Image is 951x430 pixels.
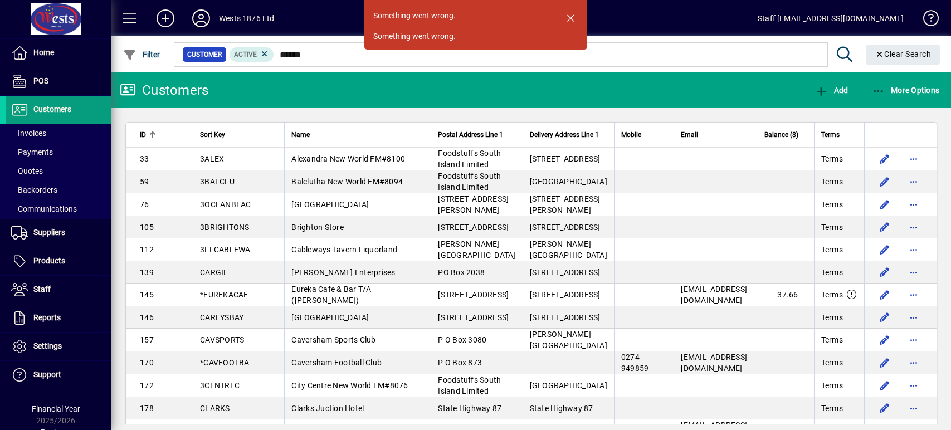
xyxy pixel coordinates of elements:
a: Home [6,39,111,67]
a: Reports [6,304,111,332]
a: Suppliers [6,219,111,247]
span: *CAVFOOTBA [200,358,250,367]
span: Foodstuffs South Island Limited [438,149,501,169]
mat-chip: Activation Status: Active [230,47,274,62]
button: Edit [876,399,894,417]
a: Backorders [6,180,111,199]
button: More options [905,150,923,168]
span: [PERSON_NAME][GEOGRAPHIC_DATA] [530,330,607,350]
span: Home [33,48,54,57]
button: Edit [876,309,894,326]
span: *EUREKACAF [200,290,248,299]
div: Staff [EMAIL_ADDRESS][DOMAIN_NAME] [758,9,904,27]
span: [STREET_ADDRESS] [530,268,601,277]
span: Foodstuffs South Island Limited [438,172,501,192]
span: Terms [821,403,843,414]
span: Reports [33,313,61,322]
span: Terms [821,176,843,187]
span: [STREET_ADDRESS] [438,223,509,232]
span: Invoices [11,129,46,138]
span: [STREET_ADDRESS] [530,313,601,322]
a: Quotes [6,162,111,180]
span: 3BRIGHTONS [200,223,250,232]
span: 3OCEANBEAC [200,200,251,209]
span: 3CENTREC [200,381,240,390]
span: Payments [11,148,53,157]
span: State Highway 87 [438,404,501,413]
div: ID [140,129,158,141]
span: [STREET_ADDRESS] [530,290,601,299]
span: [EMAIL_ADDRESS][DOMAIN_NAME] [681,353,747,373]
a: Settings [6,333,111,360]
span: Clear Search [875,50,932,58]
span: Terms [821,357,843,368]
span: [EMAIL_ADDRESS][DOMAIN_NAME] [681,285,747,305]
span: [GEOGRAPHIC_DATA] [530,381,607,390]
span: Postal Address Line 1 [438,129,503,141]
span: [STREET_ADDRESS] [530,223,601,232]
span: 3ALEX [200,154,224,163]
button: More options [905,331,923,349]
a: Payments [6,143,111,162]
span: Foodstuffs South Island Limited [438,375,501,395]
button: Edit [876,218,894,236]
span: [STREET_ADDRESS] [438,313,509,322]
span: [PERSON_NAME][GEOGRAPHIC_DATA] [530,240,607,260]
span: Customers [33,105,71,114]
button: Edit [876,241,894,258]
button: More options [905,218,923,236]
div: Email [681,129,747,141]
button: Edit [876,286,894,304]
span: Terms [821,380,843,391]
span: 59 [140,177,149,186]
span: POS [33,76,48,85]
span: [GEOGRAPHIC_DATA] [291,200,369,209]
span: Caversham Sports Club [291,335,375,344]
span: [STREET_ADDRESS] [438,290,509,299]
div: Balance ($) [761,129,808,141]
button: More options [905,173,923,190]
button: More Options [869,80,943,100]
span: Terms [821,267,843,278]
span: Balclutha New World FM#8094 [291,177,403,186]
span: Cableways Tavern Liquorland [291,245,397,254]
span: Eureka Cafe & Bar T/A ([PERSON_NAME]) [291,285,371,305]
span: Backorders [11,185,57,194]
span: 0274 949859 [621,353,649,373]
span: Alexandra New World FM#8100 [291,154,405,163]
button: More options [905,399,923,417]
button: Edit [876,331,894,349]
span: [STREET_ADDRESS] [530,154,601,163]
span: 145 [140,290,154,299]
span: Support [33,370,61,379]
span: CAVSPORTS [200,335,244,344]
button: Edit [876,173,894,190]
span: [STREET_ADDRESS][PERSON_NAME] [438,194,509,214]
span: Staff [33,285,51,294]
span: Email [681,129,698,141]
span: [GEOGRAPHIC_DATA] [291,313,369,322]
span: Clarks Juction Hotel [291,404,364,413]
button: More options [905,241,923,258]
span: Terms [821,312,843,323]
span: Customer [187,49,222,60]
span: Terms [821,199,843,210]
span: More Options [872,86,940,95]
span: Brighton Store [291,223,344,232]
a: Support [6,361,111,389]
span: Name [291,129,310,141]
span: [GEOGRAPHIC_DATA] [530,177,607,186]
div: Name [291,129,424,141]
span: 139 [140,268,154,277]
span: [PERSON_NAME] Enterprises [291,268,395,277]
div: Wests 1876 Ltd [219,9,274,27]
button: Filter [120,45,163,65]
button: Edit [876,263,894,281]
span: Filter [123,50,160,59]
span: Terms [821,153,843,164]
button: Add [148,8,183,28]
span: Terms [821,222,843,233]
span: [PERSON_NAME][GEOGRAPHIC_DATA] [438,240,515,260]
span: 146 [140,313,154,322]
span: Financial Year [32,404,80,413]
